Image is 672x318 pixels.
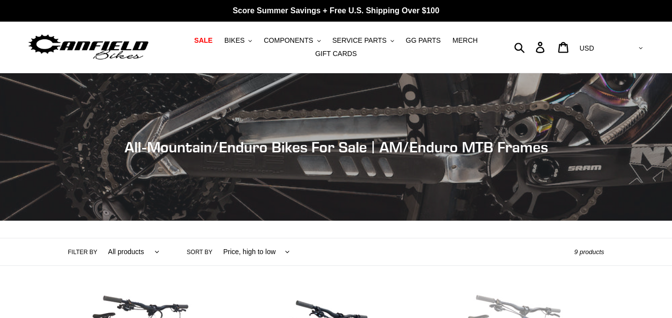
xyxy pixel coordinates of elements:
[27,32,150,63] img: Canfield Bikes
[124,138,548,156] span: All-Mountain/Enduro Bikes For Sale | AM/Enduro MTB Frames
[194,36,213,45] span: SALE
[332,36,386,45] span: SERVICE PARTS
[68,248,97,257] label: Filter by
[264,36,313,45] span: COMPONENTS
[310,47,362,60] a: GIFT CARDS
[315,50,357,58] span: GIFT CARDS
[453,36,478,45] span: MERCH
[187,248,213,257] label: Sort by
[259,34,325,47] button: COMPONENTS
[574,248,604,256] span: 9 products
[189,34,217,47] a: SALE
[219,34,257,47] button: BIKES
[224,36,244,45] span: BIKES
[406,36,441,45] span: GG PARTS
[401,34,446,47] a: GG PARTS
[327,34,398,47] button: SERVICE PARTS
[448,34,483,47] a: MERCH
